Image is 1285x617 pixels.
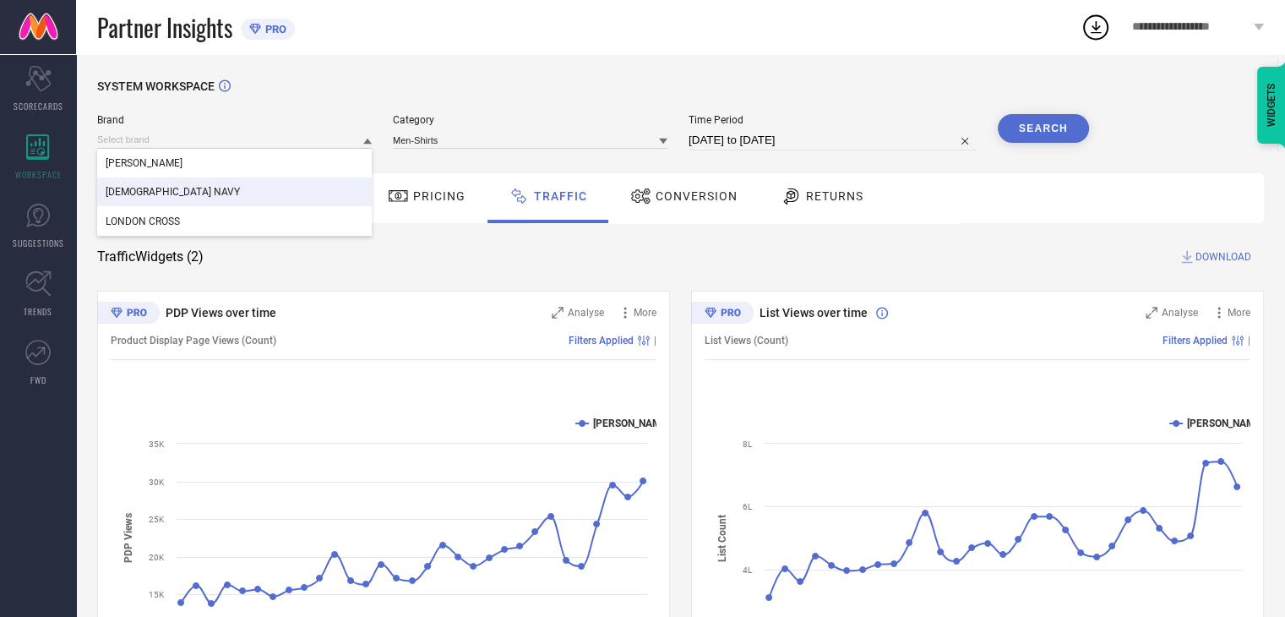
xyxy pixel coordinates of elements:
span: Filters Applied [1162,335,1228,347]
span: DOWNLOAD [1195,248,1251,265]
text: 25K [149,515,165,524]
span: TRENDS [24,305,52,318]
span: FWD [30,374,46,386]
span: Product Display Page Views (Count) [111,335,276,347]
span: Partner Insights [97,10,232,45]
span: SCORECARDS [14,100,63,112]
text: 6L [743,502,753,511]
text: 15K [149,590,165,599]
input: Select brand [97,131,372,149]
text: 35K [149,440,165,449]
span: More [634,307,656,319]
span: SUGGESTIONS [13,237,64,249]
span: Conversion [656,189,738,203]
span: Analyse [568,307,604,319]
span: Returns [806,189,863,203]
span: Brand [97,114,372,126]
div: Open download list [1081,12,1111,42]
span: PDP Views over time [166,306,276,319]
span: List Views over time [760,306,868,319]
tspan: List Count [716,514,728,561]
text: 30K [149,478,165,487]
span: More [1228,307,1250,319]
span: | [1248,335,1250,347]
span: SYSTEM WORKSPACE [97,79,215,93]
div: Premium [97,302,160,327]
span: WORKSPACE [15,168,62,181]
svg: Zoom [552,307,564,319]
text: [PERSON_NAME] [593,418,670,429]
text: 8L [743,440,753,449]
text: 20K [149,553,165,562]
span: Analyse [1162,307,1198,319]
span: Time Period [689,114,977,126]
span: | [654,335,656,347]
span: Pricing [413,189,466,203]
div: Premium [691,302,754,327]
tspan: PDP Views [123,513,134,563]
span: List Views (Count) [705,335,788,347]
input: Select time period [689,130,977,150]
span: Traffic [534,189,587,203]
button: Search [998,114,1089,143]
span: [PERSON_NAME] [106,157,182,169]
text: [PERSON_NAME] [1187,418,1264,429]
span: Category [393,114,667,126]
span: Traffic Widgets ( 2 ) [97,248,204,265]
span: Filters Applied [569,335,634,347]
text: 4L [743,565,753,575]
svg: Zoom [1146,307,1157,319]
span: [DEMOGRAPHIC_DATA] NAVY [106,186,240,198]
div: ENGLISH NAVY [97,177,372,206]
div: HANCOCK [97,149,372,177]
div: LONDON CROSS [97,207,372,236]
span: LONDON CROSS [106,216,180,227]
span: PRO [261,23,286,35]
